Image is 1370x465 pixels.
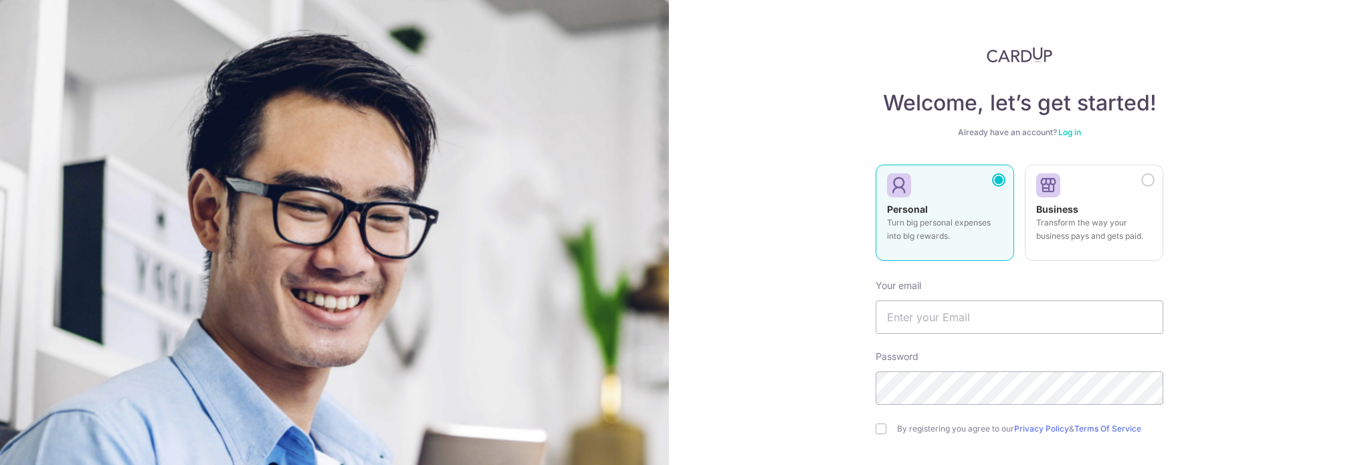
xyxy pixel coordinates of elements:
label: Password [876,350,918,363]
a: Personal Turn big personal expenses into big rewards. [876,165,1014,269]
strong: Business [1036,203,1078,215]
a: Business Transform the way your business pays and gets paid. [1025,165,1163,269]
img: CardUp Logo [987,47,1052,63]
input: Enter your Email [876,300,1163,334]
label: By registering you agree to our & [897,424,1163,434]
a: Log in [1058,127,1081,137]
a: Terms Of Service [1074,424,1141,434]
div: Already have an account? [876,127,1163,138]
a: Privacy Policy [1014,424,1069,434]
h4: Welcome, let’s get started! [876,90,1163,116]
p: Turn big personal expenses into big rewards. [887,216,1003,243]
label: Your email [876,279,921,292]
p: Transform the way your business pays and gets paid. [1036,216,1152,243]
strong: Personal [887,203,928,215]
